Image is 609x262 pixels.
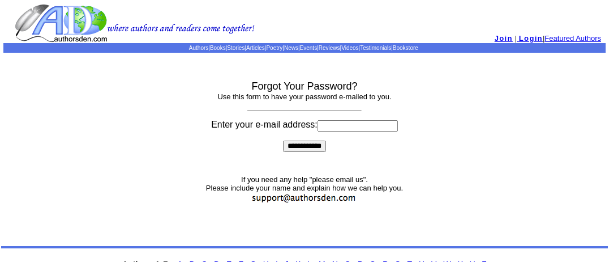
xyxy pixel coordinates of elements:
a: Authors [189,45,208,51]
p: | | | | | | | | | | [3,45,606,51]
a: Articles [246,45,265,51]
a: Videos [341,45,358,51]
font: | | [515,34,601,43]
a: Books [210,45,226,51]
font: Forgot Your Password? [251,81,357,92]
a: Events [300,45,318,51]
font: If you need any help "please email us". Please include your name and explain how we can help you. [206,175,403,206]
a: News [284,45,298,51]
a: Stories [227,45,245,51]
a: Bookstore [393,45,418,51]
span: Login [519,34,543,43]
font: Use this form to have your password e-mailed to you. [217,92,391,101]
a: Join [495,34,513,43]
a: Login [517,34,543,43]
a: Reviews [319,45,340,51]
img: logo.gif [15,3,255,43]
a: Testimonials [360,45,391,51]
img: support.jpg [248,192,361,204]
font: Enter your e-mail address: [211,120,398,129]
a: Featured Authors [544,34,601,43]
a: Poetry [266,45,282,51]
